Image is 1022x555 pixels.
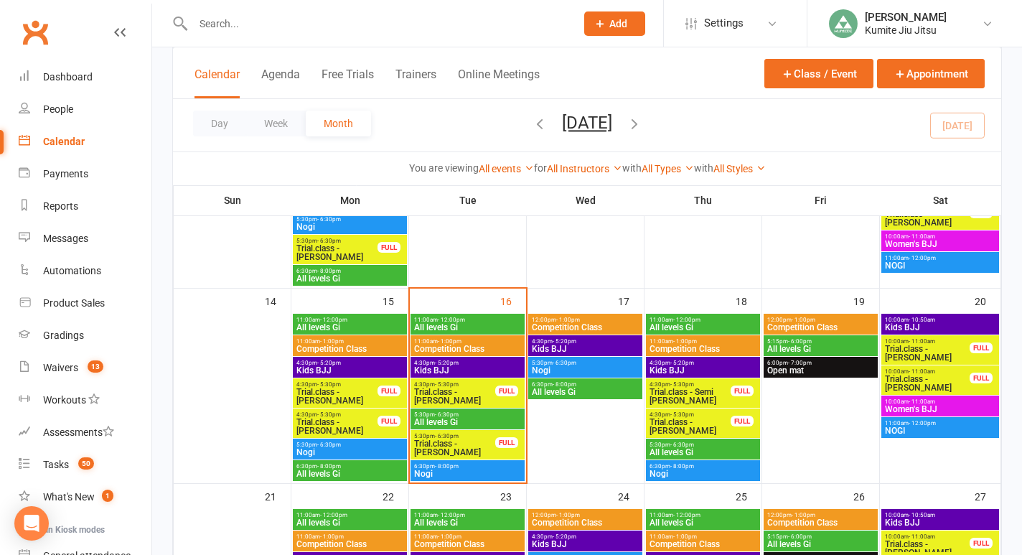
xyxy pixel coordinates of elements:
[296,533,404,540] span: 11:00am
[792,512,815,518] span: - 1:00pm
[788,533,812,540] span: - 6:00pm
[409,185,527,215] th: Tue
[317,442,341,448] span: - 6:30pm
[884,317,996,323] span: 10:00am
[884,240,996,248] span: Women's BJJ
[413,366,522,375] span: Kids BJJ
[296,411,378,418] span: 4:30pm
[413,338,522,345] span: 11:00am
[296,388,378,405] span: Trial.class - [PERSON_NAME]
[884,323,996,332] span: Kids BJJ
[531,533,639,540] span: 4:30pm
[317,463,341,470] span: - 8:00pm
[673,512,700,518] span: - 12:00pm
[14,506,49,541] div: Open Intercom Messenger
[531,381,639,388] span: 6:30pm
[19,61,151,93] a: Dashboard
[764,59,873,88] button: Class / Event
[43,330,84,341] div: Gradings
[762,185,880,215] th: Fri
[531,518,639,527] span: Competition Class
[556,317,580,323] span: - 1:00pm
[975,484,1000,508] div: 27
[909,368,935,375] span: - 11:00am
[788,338,812,345] span: - 6:00pm
[531,366,639,375] span: Nogi
[317,216,341,223] span: - 6:30pm
[435,433,459,439] span: - 6:30pm
[553,360,576,366] span: - 6:30pm
[17,14,53,50] a: Clubworx
[884,261,996,270] span: NOGI
[853,289,879,312] div: 19
[19,384,151,416] a: Workouts
[766,518,875,527] span: Competition Class
[193,111,246,136] button: Day
[670,360,694,366] span: - 5:20pm
[261,67,300,98] button: Agenda
[458,67,540,98] button: Online Meetings
[766,323,875,332] span: Competition Class
[531,540,639,549] span: Kids BJJ
[766,317,875,323] span: 12:00pm
[649,366,757,375] span: Kids BJJ
[495,386,518,396] div: FULL
[766,338,875,345] span: 5:15pm
[644,185,762,215] th: Thu
[296,317,404,323] span: 11:00am
[19,190,151,223] a: Reports
[296,345,404,353] span: Competition Class
[884,518,996,527] span: Kids BJJ
[435,381,459,388] span: - 5:30pm
[649,345,757,353] span: Competition Class
[909,338,935,345] span: - 11:00am
[320,512,347,518] span: - 12:00pm
[19,287,151,320] a: Product Sales
[413,388,496,405] span: Trial.class - [PERSON_NAME]
[766,360,875,366] span: 6:00pm
[531,360,639,366] span: 5:30pm
[884,210,970,227] span: Trial.class - [PERSON_NAME]
[317,238,341,244] span: - 6:30pm
[378,386,400,396] div: FULL
[413,381,496,388] span: 4:30pm
[865,11,947,24] div: [PERSON_NAME]
[766,366,875,375] span: Open mat
[618,484,644,508] div: 24
[766,512,875,518] span: 12:00pm
[246,111,306,136] button: Week
[531,512,639,518] span: 12:00pm
[317,360,341,366] span: - 5:20pm
[383,289,408,312] div: 15
[43,136,85,147] div: Calendar
[438,512,465,518] span: - 12:00pm
[884,368,970,375] span: 10:00am
[479,163,534,174] a: All events
[317,268,341,274] span: - 8:00pm
[884,405,996,414] span: Women's BJJ
[553,338,576,345] span: - 5:20pm
[438,533,461,540] span: - 1:00pm
[320,338,344,345] span: - 1:00pm
[296,470,404,478] span: All levels Gi
[43,459,69,470] div: Tasks
[413,533,522,540] span: 11:00am
[531,323,639,332] span: Competition Class
[531,388,639,396] span: All levels Gi
[865,24,947,37] div: Kumite Jiu Jitsu
[556,512,580,518] span: - 1:00pm
[884,512,996,518] span: 10:00am
[43,71,93,83] div: Dashboard
[435,360,459,366] span: - 5:20pm
[413,463,522,470] span: 6:30pm
[884,420,996,426] span: 11:00am
[909,233,935,240] span: - 11:00am
[649,411,731,418] span: 4:30pm
[296,512,404,518] span: 11:00am
[584,11,645,36] button: Add
[88,360,103,373] span: 13
[884,338,970,345] span: 10:00am
[649,360,757,366] span: 4:30pm
[531,317,639,323] span: 12:00pm
[317,411,341,418] span: - 5:30pm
